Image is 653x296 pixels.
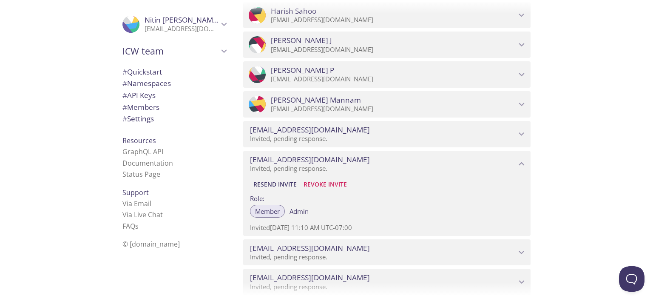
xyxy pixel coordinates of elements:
[122,114,154,124] span: Settings
[122,90,156,100] span: API Keys
[243,2,531,29] div: Harish Sahoo
[122,210,163,219] a: Via Live Chat
[122,199,151,208] a: Via Email
[145,15,220,25] span: Nitin [PERSON_NAME]
[122,45,219,57] span: ICW team
[122,67,162,77] span: Quickstart
[243,61,531,88] div: Sowndharya P
[271,66,334,75] span: [PERSON_NAME] P
[116,89,233,101] div: API Keys
[135,221,139,231] span: s
[122,78,127,88] span: #
[243,151,531,177] div: kluca@icwgroup.com
[271,36,332,45] span: [PERSON_NAME] J
[300,178,350,191] button: Revoke Invite
[122,188,149,197] span: Support
[116,40,233,62] div: ICW team
[122,170,160,179] a: Status Page
[253,179,297,190] span: Resend Invite
[243,121,531,147] div: plulla@icwgroup.com
[250,253,516,262] p: Invited, pending response.
[122,102,127,112] span: #
[243,91,531,118] div: Rajani Mannam
[122,136,156,145] span: Resources
[250,164,516,173] p: Invited, pending response.
[250,125,370,135] span: [EMAIL_ADDRESS][DOMAIN_NAME]
[116,10,233,38] div: Nitin Jindal
[250,244,370,253] span: [EMAIL_ADDRESS][DOMAIN_NAME]
[250,192,524,204] label: Role:
[271,16,516,24] p: [EMAIL_ADDRESS][DOMAIN_NAME]
[122,158,173,168] a: Documentation
[122,67,127,77] span: #
[243,32,531,58] div: Richard J
[284,205,314,218] button: Admin
[271,95,361,105] span: [PERSON_NAME] Mannam
[116,113,233,125] div: Team Settings
[122,114,127,124] span: #
[122,239,180,249] span: © [DOMAIN_NAME]
[250,223,524,232] p: Invited [DATE] 11:10 AM UTC-07:00
[122,102,159,112] span: Members
[243,239,531,266] div: shalge@icwgroup.com
[250,205,285,218] button: Member
[116,101,233,113] div: Members
[243,269,531,295] div: vj@icwgroup.com
[116,66,233,78] div: Quickstart
[116,78,233,89] div: Namespaces
[122,78,171,88] span: Namespaces
[619,266,644,292] iframe: Help Scout Beacon - Open
[122,147,163,156] a: GraphQL API
[271,46,516,54] p: [EMAIL_ADDRESS][DOMAIN_NAME]
[250,178,300,191] button: Resend Invite
[122,221,139,231] a: FAQ
[250,273,370,282] span: [EMAIL_ADDRESS][DOMAIN_NAME]
[122,90,127,100] span: #
[250,155,370,164] span: [EMAIL_ADDRESS][DOMAIN_NAME]
[145,25,219,33] p: [EMAIL_ADDRESS][DOMAIN_NAME]
[304,179,347,190] span: Revoke Invite
[271,75,516,83] p: [EMAIL_ADDRESS][DOMAIN_NAME]
[271,105,516,113] p: [EMAIL_ADDRESS][DOMAIN_NAME]
[250,135,516,143] p: Invited, pending response.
